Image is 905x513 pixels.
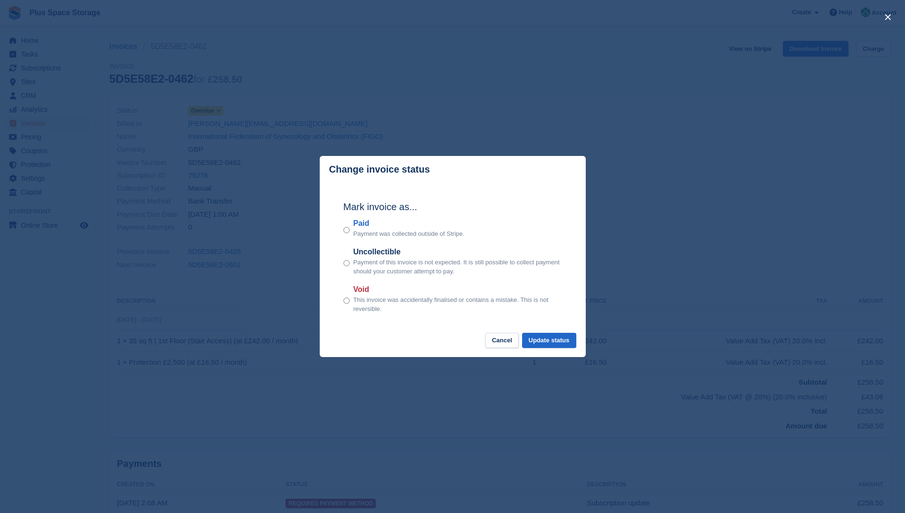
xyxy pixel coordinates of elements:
p: Payment was collected outside of Stripe. [353,229,465,239]
label: Void [353,284,562,295]
button: close [880,10,895,25]
p: Payment of this invoice is not expected. It is still possible to collect payment should your cust... [353,258,562,276]
button: Cancel [485,333,519,348]
p: Change invoice status [329,164,430,175]
p: This invoice was accidentally finalised or contains a mistake. This is not reversible. [353,295,562,314]
label: Uncollectible [353,246,562,258]
h2: Mark invoice as... [343,200,562,214]
label: Paid [353,218,465,229]
button: Update status [522,333,576,348]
